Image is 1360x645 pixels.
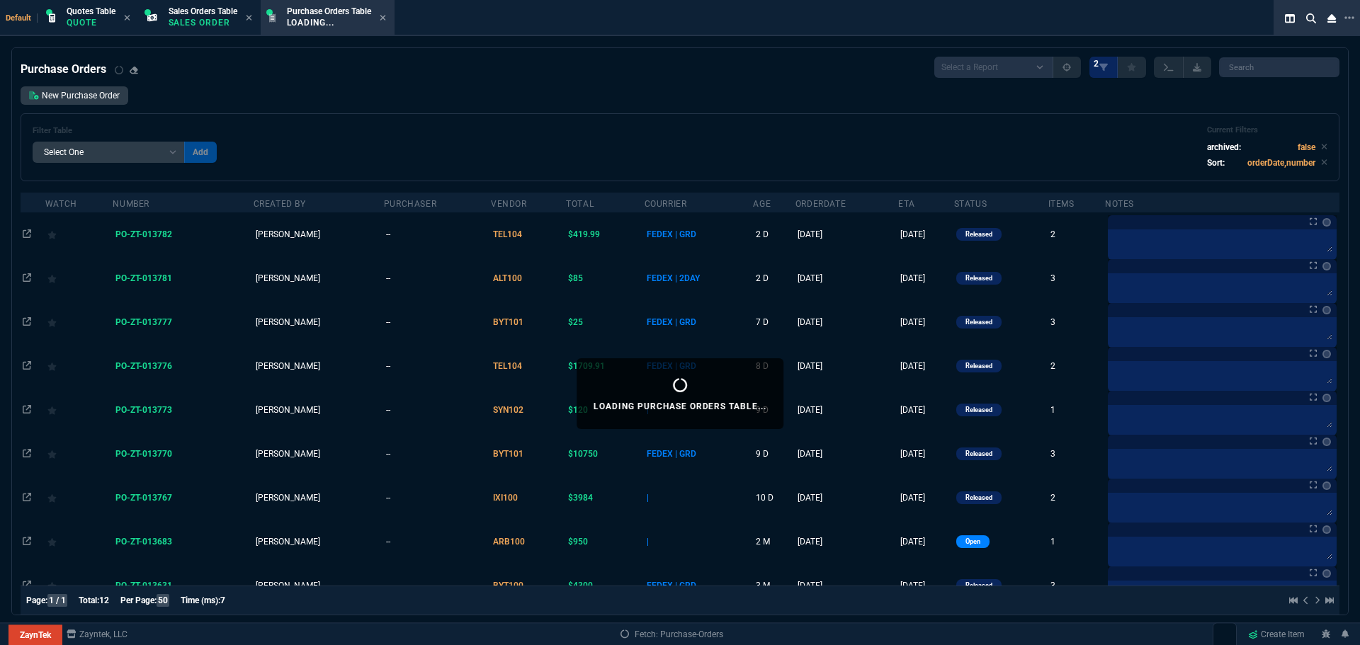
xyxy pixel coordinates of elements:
span: Time (ms): [181,595,220,605]
span: 50 [157,594,169,607]
p: Quote [67,17,115,28]
p: Loading Purchase Orders Table... [594,401,766,412]
span: Total: [79,595,99,605]
h6: Filter Table [33,126,217,136]
span: Page: [26,595,47,605]
p: Sales Order [169,17,237,28]
input: Search [1219,57,1339,77]
span: 12 [99,595,109,605]
nx-icon: Search [1300,10,1322,27]
a: Fetch: Purchase-Orders [620,628,723,641]
span: Purchase Orders Table [287,6,371,16]
h4: Purchase Orders [21,61,106,78]
nx-icon: Close Workbench [1322,10,1342,27]
p: Loading... [287,17,358,28]
nx-icon: Open New Tab [1344,11,1354,25]
p: archived: [1207,141,1241,154]
span: Quotes Table [67,6,115,16]
span: Sales Orders Table [169,6,237,16]
a: msbcCompanyName [62,628,132,641]
nx-icon: Close Tab [124,13,130,24]
h6: Current Filters [1207,125,1327,135]
span: Default [6,13,38,23]
nx-icon: Close Tab [380,13,386,24]
span: 1 / 1 [47,594,67,607]
a: New Purchase Order [21,86,128,105]
span: Per Page: [120,595,157,605]
span: 7 [220,595,225,605]
code: false [1298,142,1315,152]
a: Create Item [1242,624,1310,645]
nx-icon: Close Tab [246,13,252,24]
code: orderDate,number [1247,158,1315,168]
span: 2 [1094,58,1099,69]
nx-icon: Split Panels [1279,10,1300,27]
p: Sort: [1207,156,1225,169]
